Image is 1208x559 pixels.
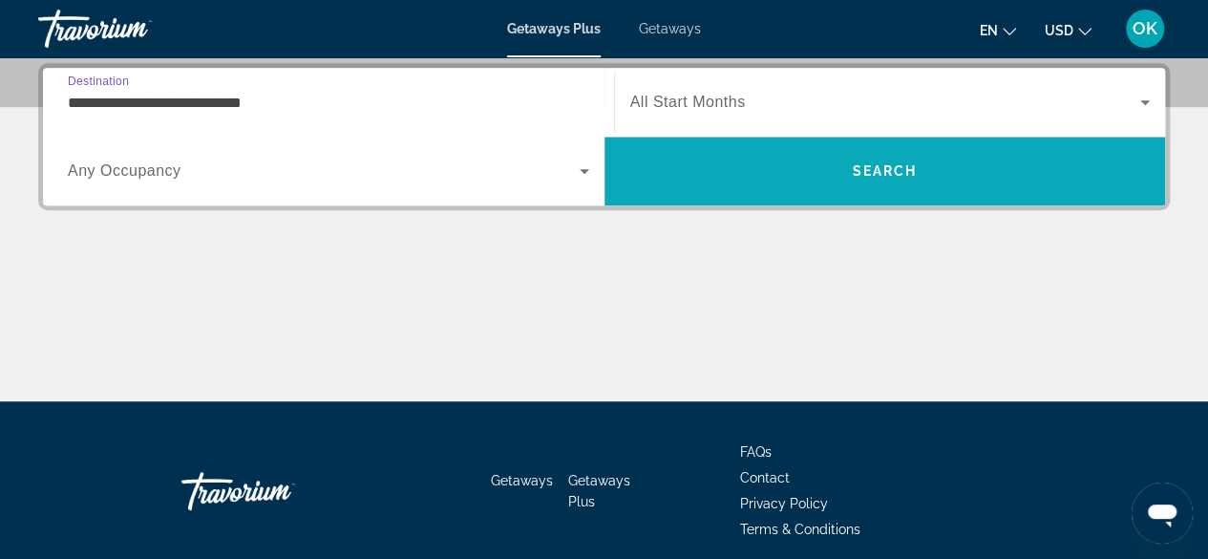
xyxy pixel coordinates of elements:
a: Go Home [181,462,372,520]
span: Destination [68,75,129,87]
a: Travorium [38,4,229,54]
iframe: Button to launch messaging window [1132,483,1193,544]
div: Search widget [43,68,1165,205]
span: Search [852,163,917,179]
button: Change currency [1045,16,1091,44]
span: All Start Months [630,94,746,110]
a: FAQs [740,444,772,460]
a: Getaways Plus [507,21,601,36]
span: Any Occupancy [68,162,181,179]
button: Search [604,137,1166,205]
span: OK [1133,19,1157,38]
a: Privacy Policy [740,496,828,511]
a: Getaways [639,21,701,36]
button: Change language [980,16,1016,44]
span: USD [1045,23,1073,38]
a: Terms & Conditions [740,522,860,537]
a: Contact [740,470,790,485]
input: Select destination [68,92,589,115]
a: Getaways Plus [568,473,630,509]
a: Getaways [491,473,553,488]
button: User Menu [1120,9,1170,49]
span: en [980,23,998,38]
